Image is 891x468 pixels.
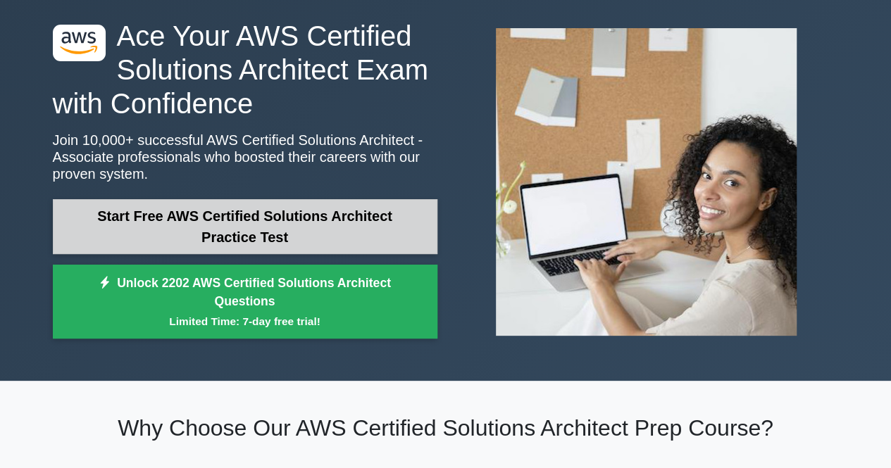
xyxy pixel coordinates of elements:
[53,19,437,120] h1: Ace Your AWS Certified Solutions Architect Exam with Confidence
[53,132,437,182] p: Join 10,000+ successful AWS Certified Solutions Architect - Associate professionals who boosted t...
[70,313,420,329] small: Limited Time: 7-day free trial!
[53,415,839,441] h2: Why Choose Our AWS Certified Solutions Architect Prep Course?
[53,265,437,339] a: Unlock 2202 AWS Certified Solutions Architect QuestionsLimited Time: 7-day free trial!
[53,199,437,254] a: Start Free AWS Certified Solutions Architect Practice Test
